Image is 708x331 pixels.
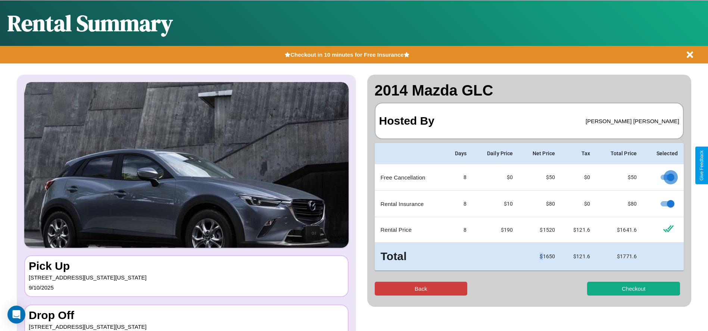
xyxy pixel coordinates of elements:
th: Tax [561,143,596,164]
th: Net Price [519,143,561,164]
td: $0 [561,164,596,191]
td: 8 [444,217,473,243]
td: 8 [444,164,473,191]
th: Daily Price [473,143,519,164]
b: Checkout in 10 minutes for Free Insurance [290,51,403,58]
div: Give Feedback [699,150,704,181]
td: 8 [444,191,473,217]
p: [PERSON_NAME] [PERSON_NAME] [586,116,679,126]
p: Rental Price [381,225,438,235]
td: $ 80 [519,191,561,217]
h3: Pick Up [29,260,344,272]
button: Checkout [587,282,680,296]
td: $ 1771.6 [596,243,643,271]
td: $ 50 [519,164,561,191]
td: $ 1520 [519,217,561,243]
button: Back [375,282,468,296]
td: $0 [561,191,596,217]
h3: Hosted By [379,107,434,135]
p: Free Cancellation [381,172,438,182]
th: Total Price [596,143,643,164]
td: $0 [473,164,519,191]
p: Rental Insurance [381,199,438,209]
th: Days [444,143,473,164]
h3: Total [381,249,438,265]
td: $10 [473,191,519,217]
td: $ 50 [596,164,643,191]
h2: 2014 Mazda GLC [375,82,684,99]
table: simple table [375,143,684,271]
td: $ 1650 [519,243,561,271]
div: Open Intercom Messenger [7,306,25,324]
th: Selected [643,143,684,164]
td: $ 121.6 [561,217,596,243]
h1: Rental Summary [7,8,173,38]
p: 9 / 10 / 2025 [29,282,344,293]
td: $ 121.6 [561,243,596,271]
td: $ 1641.6 [596,217,643,243]
td: $ 190 [473,217,519,243]
h3: Drop Off [29,309,344,322]
p: [STREET_ADDRESS][US_STATE][US_STATE] [29,272,344,282]
td: $ 80 [596,191,643,217]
